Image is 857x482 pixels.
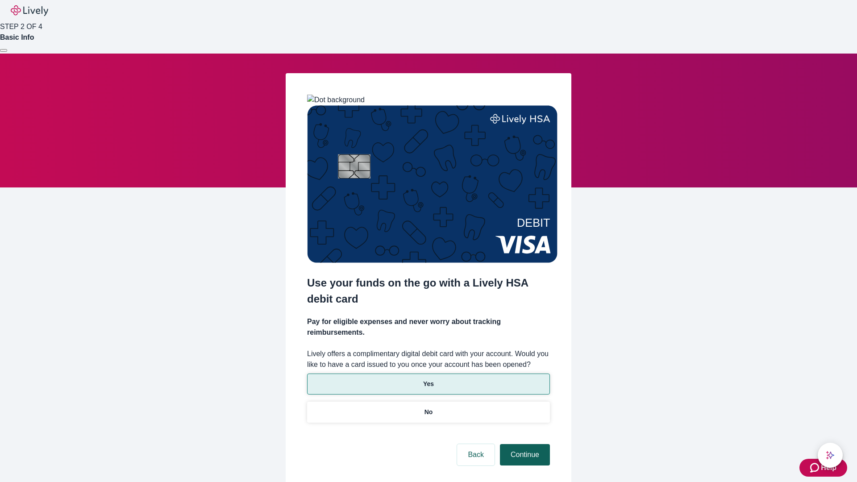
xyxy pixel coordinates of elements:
button: Back [457,444,495,465]
img: Lively [11,5,48,16]
button: Yes [307,374,550,395]
svg: Lively AI Assistant [826,451,835,460]
button: Zendesk support iconHelp [799,459,847,477]
h2: Use your funds on the go with a Lively HSA debit card [307,275,550,307]
label: Lively offers a complimentary digital debit card with your account. Would you like to have a card... [307,349,550,370]
p: Yes [423,379,434,389]
button: chat [818,443,843,468]
img: Dot background [307,95,365,105]
button: Continue [500,444,550,465]
h4: Pay for eligible expenses and never worry about tracking reimbursements. [307,316,550,338]
span: Help [821,462,836,473]
img: Debit card [307,105,557,263]
p: No [424,407,433,417]
svg: Zendesk support icon [810,462,821,473]
button: No [307,402,550,423]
